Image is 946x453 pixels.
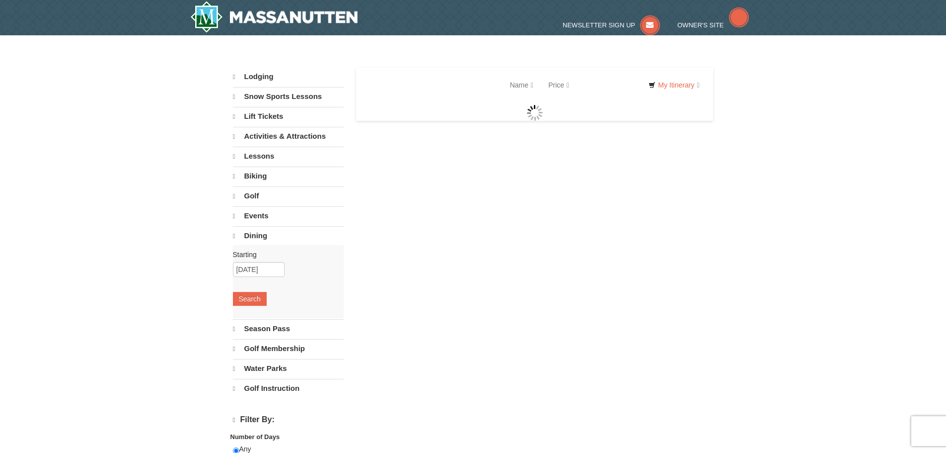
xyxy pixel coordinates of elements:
img: wait gif [527,105,543,121]
a: Events [233,206,344,225]
span: Owner's Site [677,21,724,29]
span: Newsletter Sign Up [563,21,635,29]
a: Golf Instruction [233,379,344,398]
a: Golf [233,186,344,205]
label: Starting [233,250,336,260]
a: Name [503,75,541,95]
a: Lodging [233,68,344,86]
a: Owner's Site [677,21,749,29]
a: My Itinerary [642,78,706,92]
a: Snow Sports Lessons [233,87,344,106]
a: Newsletter Sign Up [563,21,660,29]
a: Lessons [233,147,344,166]
a: Golf Membership [233,339,344,358]
strong: Number of Days [230,433,280,441]
a: Biking [233,167,344,185]
a: Price [541,75,577,95]
a: Dining [233,226,344,245]
a: Massanutten Resort [190,1,358,33]
img: Massanutten Resort Logo [190,1,358,33]
a: Water Parks [233,359,344,378]
a: Season Pass [233,319,344,338]
a: Activities & Attractions [233,127,344,146]
button: Search [233,292,267,306]
h4: Filter By: [233,415,344,425]
a: Lift Tickets [233,107,344,126]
